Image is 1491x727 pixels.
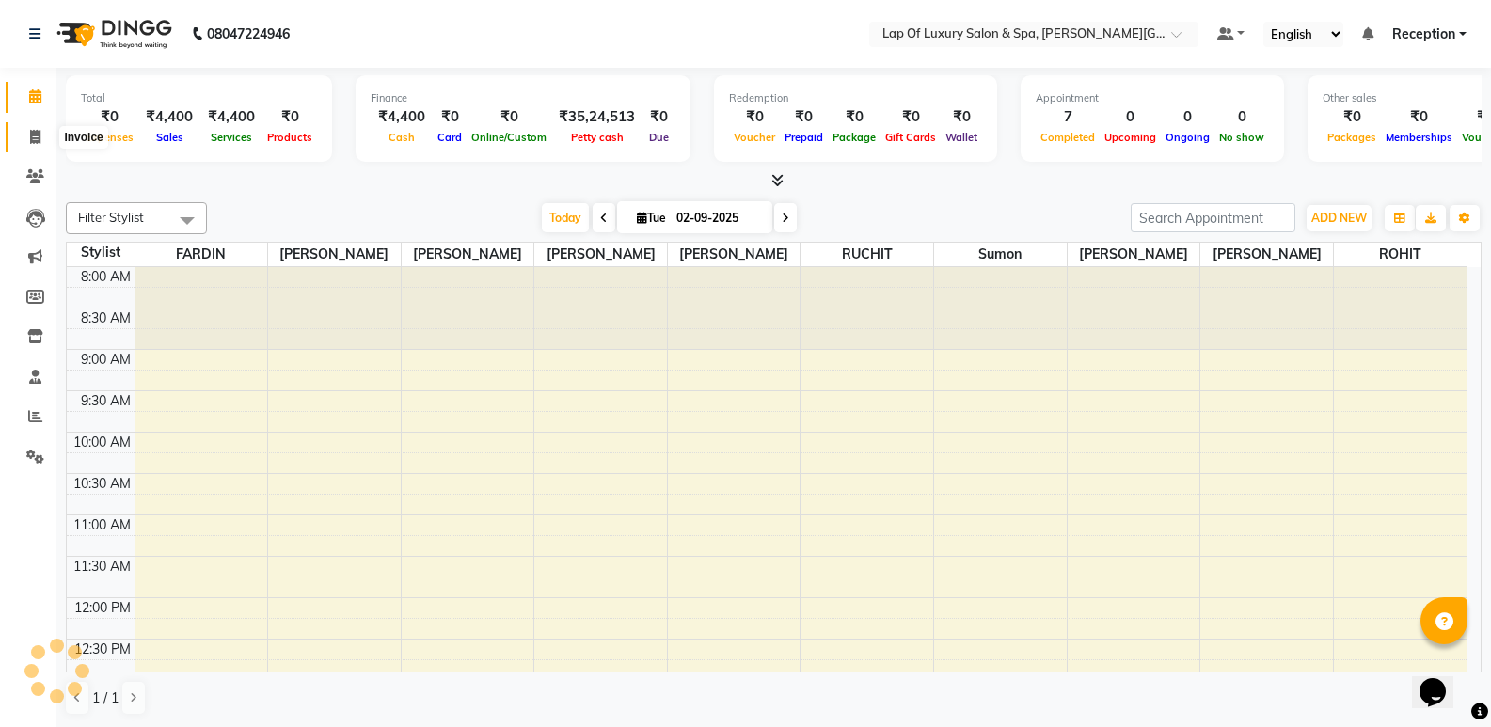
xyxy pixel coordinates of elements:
[729,131,780,144] span: Voucher
[1100,131,1161,144] span: Upcoming
[151,131,188,144] span: Sales
[1100,106,1161,128] div: 0
[644,131,674,144] span: Due
[1381,106,1457,128] div: ₹0
[1036,106,1100,128] div: 7
[371,106,433,128] div: ₹4,400
[1214,131,1269,144] span: No show
[206,131,257,144] span: Services
[467,106,551,128] div: ₹0
[729,106,780,128] div: ₹0
[67,243,135,262] div: Stylist
[77,308,135,328] div: 8:30 AM
[1161,106,1214,128] div: 0
[880,131,941,144] span: Gift Cards
[828,131,880,144] span: Package
[268,243,401,266] span: [PERSON_NAME]
[671,204,765,232] input: 2025-09-02
[262,106,317,128] div: ₹0
[1392,24,1455,44] span: Reception
[534,243,667,266] span: [PERSON_NAME]
[81,106,138,128] div: ₹0
[1307,205,1372,231] button: ADD NEW
[934,243,1067,266] span: Sumon
[566,131,628,144] span: Petty cash
[1200,243,1333,266] span: [PERSON_NAME]
[542,203,589,232] span: Today
[729,90,982,106] div: Redemption
[1068,243,1200,266] span: [PERSON_NAME]
[207,8,290,60] b: 08047224946
[941,131,982,144] span: Wallet
[880,106,941,128] div: ₹0
[92,688,119,708] span: 1 / 1
[780,106,828,128] div: ₹0
[801,243,933,266] span: RUCHIT
[642,106,675,128] div: ₹0
[71,598,135,618] div: 12:00 PM
[78,210,144,225] span: Filter Stylist
[433,131,467,144] span: Card
[81,90,317,106] div: Total
[77,267,135,287] div: 8:00 AM
[1311,211,1367,225] span: ADD NEW
[433,106,467,128] div: ₹0
[467,131,551,144] span: Online/Custom
[1381,131,1457,144] span: Memberships
[384,131,420,144] span: Cash
[1214,106,1269,128] div: 0
[632,211,671,225] span: Tue
[551,106,642,128] div: ₹35,24,513
[1334,243,1467,266] span: ROHIT
[1036,131,1100,144] span: Completed
[262,131,317,144] span: Products
[70,557,135,577] div: 11:30 AM
[71,640,135,659] div: 12:30 PM
[1323,106,1381,128] div: ₹0
[1161,131,1214,144] span: Ongoing
[1131,203,1295,232] input: Search Appointment
[1412,652,1472,708] iframe: chat widget
[70,474,135,494] div: 10:30 AM
[668,243,801,266] span: [PERSON_NAME]
[135,243,268,266] span: FARDIN
[1036,90,1269,106] div: Appointment
[941,106,982,128] div: ₹0
[138,106,200,128] div: ₹4,400
[371,90,675,106] div: Finance
[77,391,135,411] div: 9:30 AM
[402,243,534,266] span: [PERSON_NAME]
[1323,131,1381,144] span: Packages
[780,131,828,144] span: Prepaid
[59,126,107,149] div: Invoice
[77,350,135,370] div: 9:00 AM
[70,433,135,452] div: 10:00 AM
[828,106,880,128] div: ₹0
[200,106,262,128] div: ₹4,400
[48,8,177,60] img: logo
[70,515,135,535] div: 11:00 AM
